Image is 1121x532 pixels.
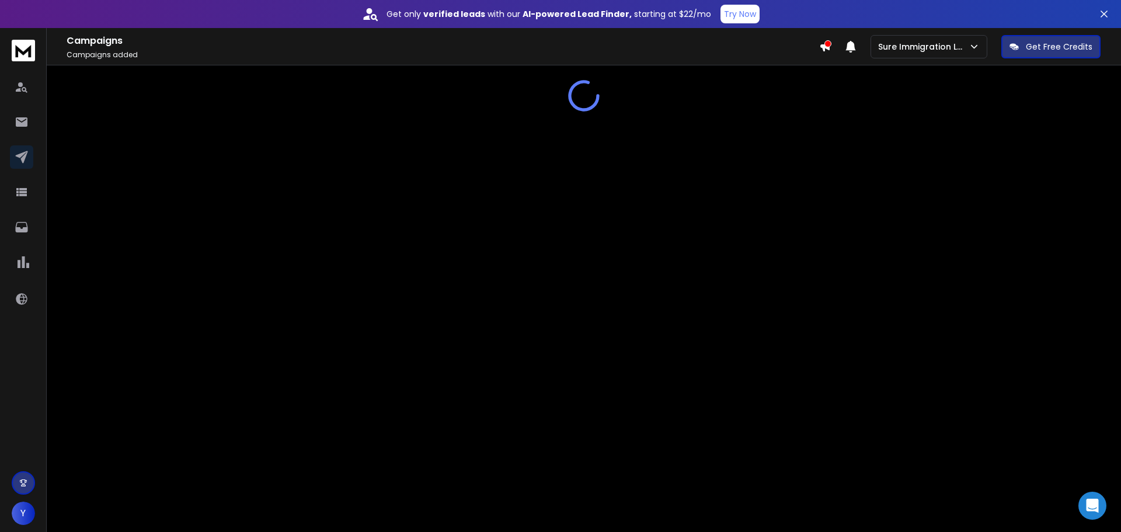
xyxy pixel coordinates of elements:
[423,8,485,20] strong: verified leads
[67,50,819,60] p: Campaigns added
[12,40,35,61] img: logo
[724,8,756,20] p: Try Now
[523,8,632,20] strong: AI-powered Lead Finder,
[720,5,760,23] button: Try Now
[67,34,819,48] h1: Campaigns
[1078,492,1106,520] div: Open Intercom Messenger
[12,502,35,525] button: Y
[387,8,711,20] p: Get only with our starting at $22/mo
[1026,41,1092,53] p: Get Free Credits
[1001,35,1101,58] button: Get Free Credits
[878,41,969,53] p: Sure Immigration LTD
